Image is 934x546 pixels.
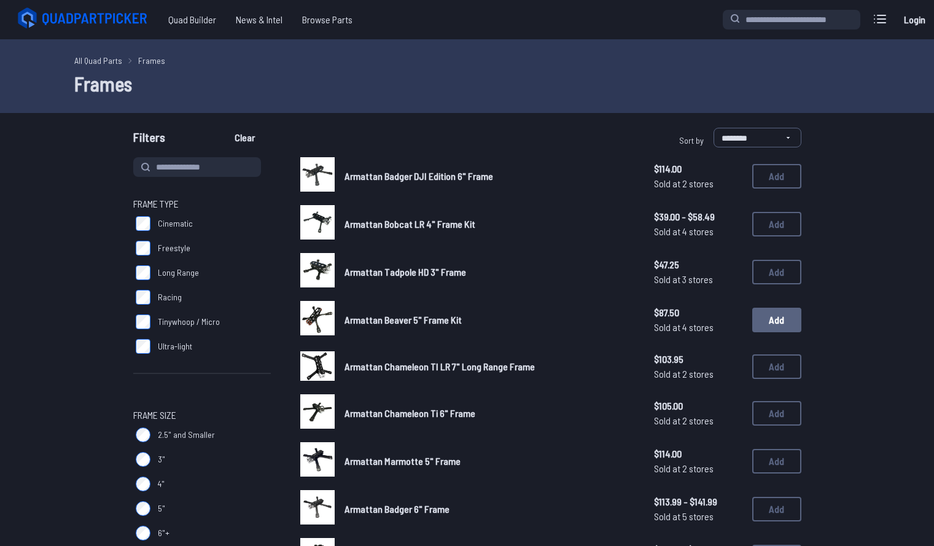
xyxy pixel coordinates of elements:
input: 6"+ [136,526,150,540]
span: Sold at 5 stores [654,509,742,524]
a: image [300,205,335,243]
span: Sold at 2 stores [654,367,742,381]
button: Add [752,212,801,236]
input: 2.5" and Smaller [136,427,150,442]
button: Add [752,401,801,426]
a: image [300,442,335,480]
span: 6"+ [158,527,169,539]
span: Sold at 2 stores [654,176,742,191]
h1: Frames [74,69,860,98]
span: Armattan Chameleon Ti 6" Frame [344,407,475,419]
img: image [300,351,335,381]
span: $87.50 [654,305,742,320]
span: Ultra-light [158,340,192,353]
span: Long Range [158,267,199,279]
a: Armattan Badger DJI Edition 6" Frame [344,169,634,184]
img: image [300,394,335,429]
span: Sold at 2 stores [654,461,742,476]
a: image [300,301,335,339]
input: Long Range [136,265,150,280]
input: 3" [136,452,150,467]
a: Armattan Badger 6" Frame [344,502,634,517]
span: Sold at 2 stores [654,413,742,428]
a: image [300,253,335,291]
span: $113.99 - $141.99 [654,494,742,509]
input: 4" [136,477,150,491]
input: Cinematic [136,216,150,231]
a: Armattan Bobcat LR 4" Frame Kit [344,217,634,232]
button: Add [752,164,801,189]
span: $47.25 [654,257,742,272]
a: image [300,349,335,384]
span: Sort by [679,135,704,146]
img: image [300,442,335,477]
span: Armattan Beaver 5" Frame Kit [344,314,462,326]
span: Freestyle [158,242,190,254]
button: Add [752,497,801,521]
span: Armattan Tadpole HD 3" Frame [344,266,466,278]
span: $103.95 [654,352,742,367]
span: Armattan Marmotte 5" Frame [344,455,461,467]
img: image [300,301,335,335]
img: image [300,157,335,192]
span: 3" [158,453,165,466]
a: All Quad Parts [74,54,122,67]
a: Armattan Beaver 5" Frame Kit [344,313,634,327]
input: Tinywhoop / Micro [136,314,150,329]
select: Sort by [714,128,801,147]
button: Add [752,449,801,474]
span: $114.00 [654,162,742,176]
a: Browse Parts [292,7,362,32]
span: Armattan Badger 6" Frame [344,503,449,515]
span: Armattan Badger DJI Edition 6" Frame [344,170,493,182]
input: Freestyle [136,241,150,255]
span: Cinematic [158,217,193,230]
button: Add [752,260,801,284]
a: Quad Builder [158,7,226,32]
span: 4" [158,478,165,490]
a: Armattan Marmotte 5" Frame [344,454,634,469]
a: Frames [138,54,165,67]
a: image [300,157,335,195]
button: Add [752,354,801,379]
a: image [300,394,335,432]
a: Armattan Chameleon Ti 6" Frame [344,406,634,421]
span: Filters [133,128,165,152]
img: image [300,490,335,525]
input: Ultra-light [136,339,150,354]
button: Add [752,308,801,332]
button: Clear [224,128,265,147]
span: 5" [158,502,165,515]
span: Tinywhoop / Micro [158,316,220,328]
input: 5" [136,501,150,516]
span: Sold at 4 stores [654,224,742,239]
span: Racing [158,291,182,303]
input: Racing [136,290,150,305]
span: Armattan Bobcat LR 4" Frame Kit [344,218,475,230]
span: Frame Type [133,197,179,211]
a: image [300,490,335,528]
span: $39.00 - $58.49 [654,209,742,224]
span: Sold at 3 stores [654,272,742,287]
a: Armattan Chameleon TI LR 7" Long Range Frame [344,359,634,374]
img: image [300,205,335,240]
span: Frame Size [133,408,176,423]
span: $105.00 [654,399,742,413]
span: 2.5" and Smaller [158,429,215,441]
a: News & Intel [226,7,292,32]
a: Login [900,7,929,32]
span: Sold at 4 stores [654,320,742,335]
span: $114.00 [654,447,742,461]
a: Armattan Tadpole HD 3" Frame [344,265,634,279]
img: image [300,253,335,287]
span: Armattan Chameleon TI LR 7" Long Range Frame [344,361,535,372]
